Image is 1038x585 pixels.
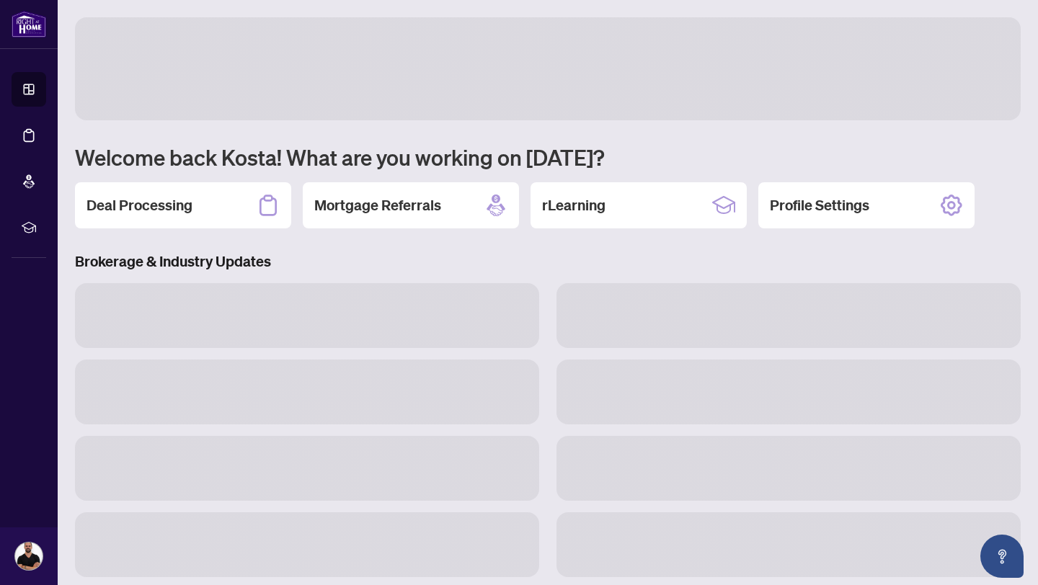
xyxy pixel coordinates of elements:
h3: Brokerage & Industry Updates [75,251,1021,272]
h2: Mortgage Referrals [314,195,441,215]
h2: Deal Processing [86,195,192,215]
button: Open asap [980,535,1024,578]
img: logo [12,11,46,37]
h1: Welcome back Kosta! What are you working on [DATE]? [75,143,1021,171]
h2: rLearning [542,195,605,215]
img: Profile Icon [15,542,43,570]
h2: Profile Settings [770,195,869,215]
